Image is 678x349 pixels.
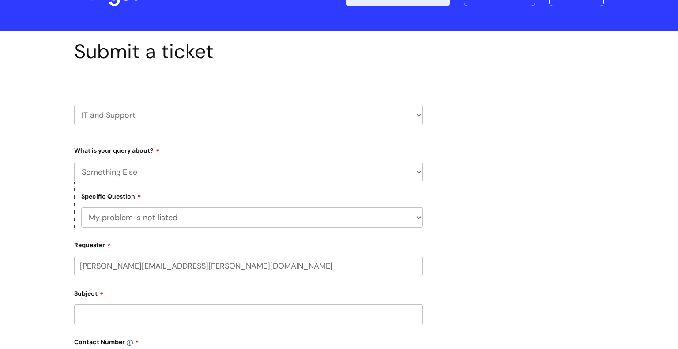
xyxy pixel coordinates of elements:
input: Email [74,256,423,276]
img: info-icon.svg [127,340,133,346]
label: Requester [74,238,423,249]
label: Subject [74,287,423,297]
h1: Submit a ticket [74,40,423,64]
label: What is your query about? [74,144,423,154]
label: Contact Number [74,335,423,346]
label: Specific Question [81,191,141,200]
